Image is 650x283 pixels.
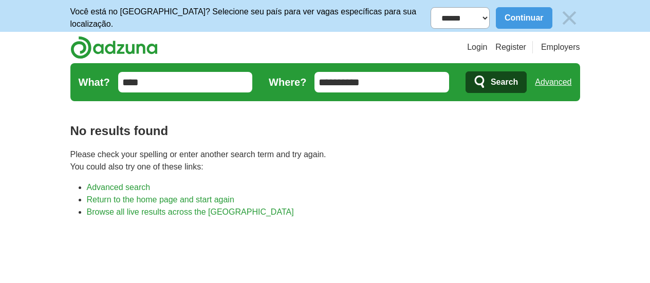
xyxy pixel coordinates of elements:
button: Search [466,71,527,93]
a: Employers [541,41,580,53]
label: Where? [269,74,306,90]
p: Please check your spelling or enter another search term and try again. You could also try one of ... [70,148,580,173]
a: Register [495,41,526,53]
a: Advanced search [87,183,151,192]
p: Você está no [GEOGRAPHIC_DATA]? Selecione seu país para ver vagas específicas para sua localização. [70,6,431,30]
a: Login [467,41,487,53]
button: Continuar [496,7,552,29]
span: Search [491,72,518,92]
a: Advanced [535,72,571,92]
img: Adzuna logo [70,36,158,59]
h1: No results found [70,122,580,140]
a: Browse all live results across the [GEOGRAPHIC_DATA] [87,207,294,216]
a: Return to the home page and start again [87,195,234,204]
img: icon_close_no_bg.svg [559,7,580,29]
label: What? [79,74,110,90]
